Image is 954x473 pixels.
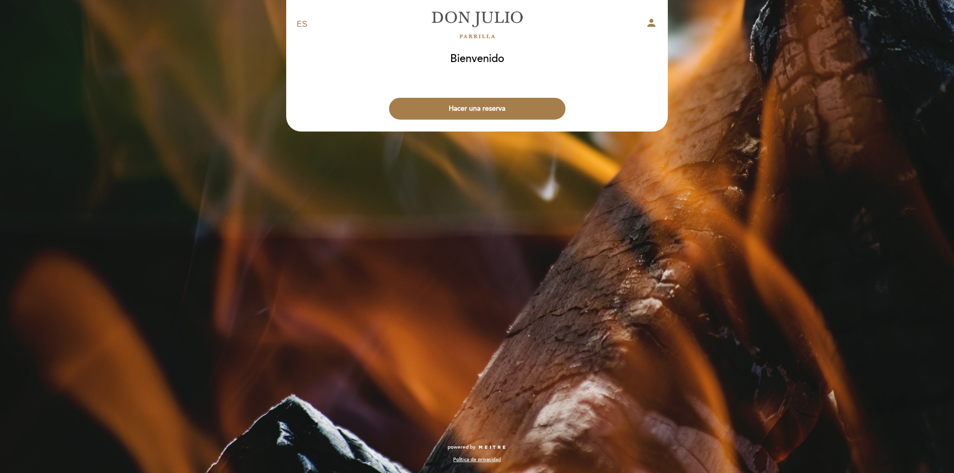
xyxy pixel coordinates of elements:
[448,444,506,451] a: powered by
[415,11,539,38] a: [PERSON_NAME]
[645,17,657,29] i: person
[645,17,657,32] button: person
[389,98,565,120] button: Hacer una reserva
[450,53,504,65] h1: Bienvenido
[448,444,476,451] span: powered by
[478,445,506,450] img: MEITRE
[453,456,501,463] a: Política de privacidad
